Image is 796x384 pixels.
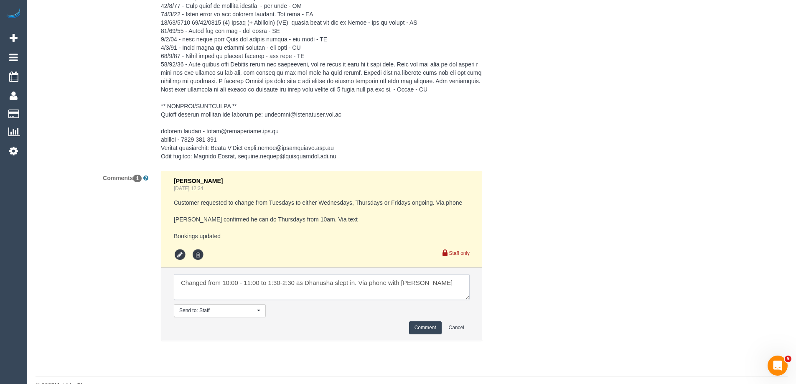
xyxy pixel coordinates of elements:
button: Send to: Staff [174,304,266,317]
img: Automaid Logo [5,8,22,20]
small: Staff only [449,250,470,256]
span: [PERSON_NAME] [174,178,223,184]
button: Cancel [443,321,470,334]
iframe: Intercom live chat [768,356,788,376]
label: Comments [29,171,155,182]
button: Comment [409,321,442,334]
pre: Customer requested to change from Tuesdays to either Wednesdays, Thursdays or Fridays ongoing. Vi... [174,198,470,240]
span: 5 [785,356,791,362]
a: [DATE] 12:34 [174,186,203,191]
span: 1 [133,175,142,182]
span: Send to: Staff [179,307,255,314]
